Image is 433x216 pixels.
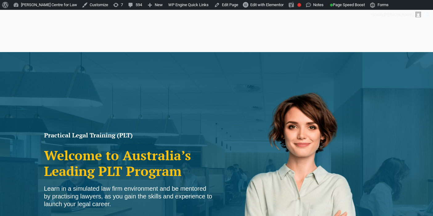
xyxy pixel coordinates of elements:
[44,148,214,179] h2: Welcome to Australia’s Leading PLT Program
[250,2,284,7] span: Edit with Elementor
[297,3,301,7] div: Focus keyphrase not set
[44,185,214,208] div: Learn in a simulated law firm environment and be mentored by practising lawyers, as you gain the ...
[369,10,423,20] a: Howdy,
[44,132,214,138] h1: Practical Legal Training (PLT)
[384,12,414,17] span: [PERSON_NAME]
